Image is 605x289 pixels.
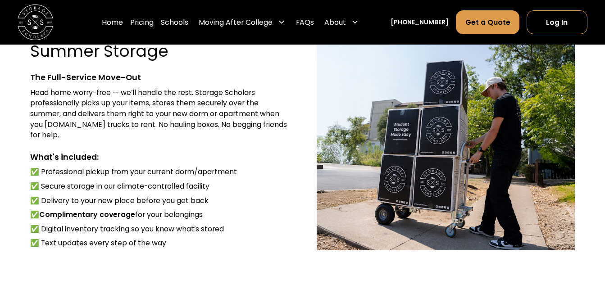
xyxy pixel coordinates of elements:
[39,209,135,220] strong: Complimentary coverage
[199,17,273,28] div: Moving After College
[456,10,519,34] a: Get a Quote
[30,151,288,163] div: What's included:
[30,238,288,248] li: ✅ Text updates every step of the way
[30,42,168,61] h3: Summer Storage
[324,17,346,28] div: About
[30,224,288,235] li: ✅ Digital inventory tracking so you know what’s stored
[30,72,288,84] div: The Full-Service Move-Out
[296,10,314,35] a: FAQs
[391,18,449,27] a: [PHONE_NUMBER]
[527,10,587,34] a: Log In
[30,209,288,220] li: ✅ for your belongings
[321,10,362,35] div: About
[30,87,288,140] div: Head home worry-free — we’ll handle the rest. Storage Scholars professionally picks up your items...
[30,181,288,192] li: ✅ Secure storage in our climate-controlled facility
[18,5,53,40] a: home
[30,167,288,177] li: ✅ Professional pickup from your current dorm/apartment
[102,10,123,35] a: Home
[18,5,53,40] img: Storage Scholars main logo
[130,10,154,35] a: Pricing
[317,42,575,250] img: Storage Scholar
[161,10,188,35] a: Schools
[196,10,289,35] div: Moving After College
[30,195,288,206] li: ✅ Delivery to your new place before you get back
